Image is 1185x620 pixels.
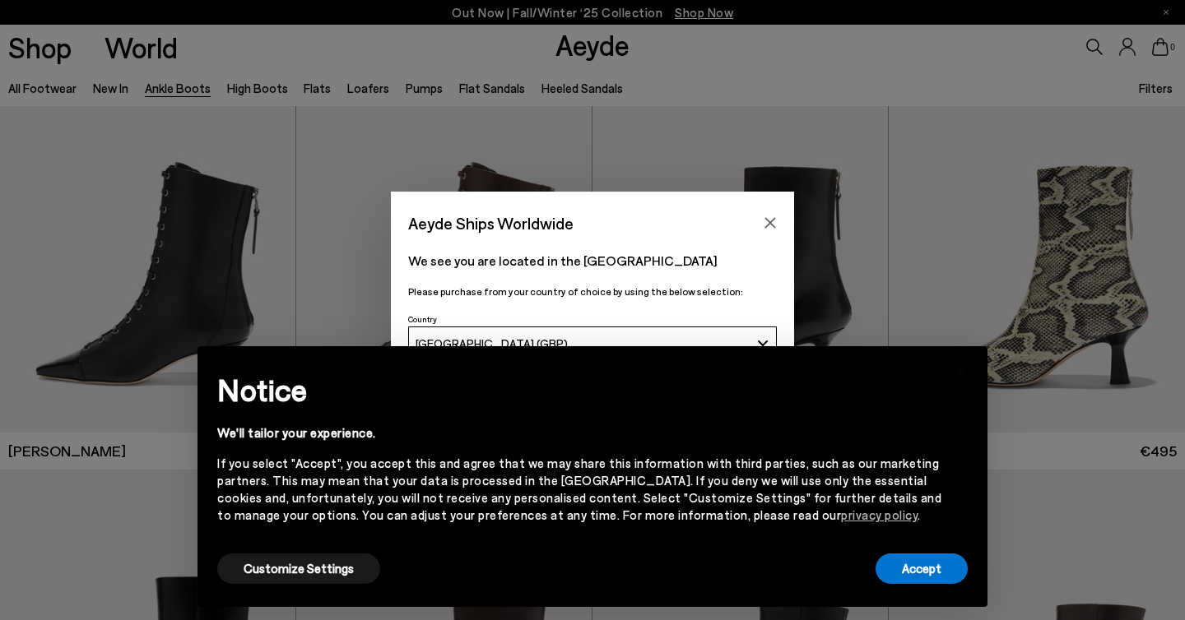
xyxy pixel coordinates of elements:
[408,251,777,271] p: We see you are located in the [GEOGRAPHIC_DATA]
[876,553,968,584] button: Accept
[841,507,918,522] a: privacy policy
[217,455,941,524] div: If you select "Accept", you accept this and agree that we may share this information with third p...
[408,284,777,299] p: Please purchase from your country of choice by using the below selection:
[955,359,967,382] span: ×
[758,211,783,235] button: Close
[408,209,574,238] span: Aeyde Ships Worldwide
[408,314,437,324] span: Country
[217,368,941,411] h2: Notice
[217,424,941,442] div: We'll tailor your experience.
[941,351,981,391] button: Close this notice
[217,553,380,584] button: Customize Settings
